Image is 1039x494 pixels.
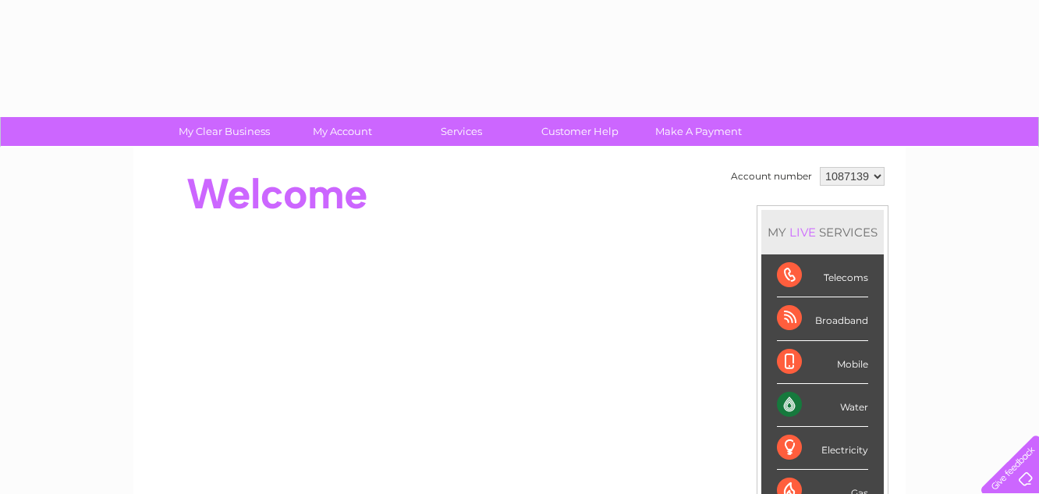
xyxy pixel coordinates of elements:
[761,210,884,254] div: MY SERVICES
[777,341,868,384] div: Mobile
[777,297,868,340] div: Broadband
[516,117,644,146] a: Customer Help
[634,117,763,146] a: Make A Payment
[777,427,868,470] div: Electricity
[786,225,819,240] div: LIVE
[777,254,868,297] div: Telecoms
[727,163,816,190] td: Account number
[777,384,868,427] div: Water
[278,117,407,146] a: My Account
[160,117,289,146] a: My Clear Business
[397,117,526,146] a: Services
